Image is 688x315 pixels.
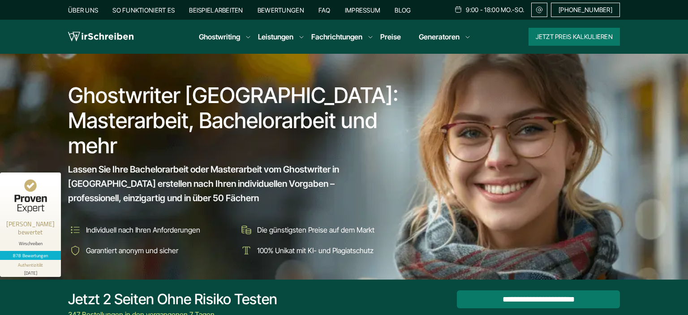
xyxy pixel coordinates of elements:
a: Beispielarbeiten [189,6,243,14]
img: 100% Unikat mit KI- und Plagiatschutz [239,243,254,258]
img: Garantiert anonym und sicher [68,243,82,258]
li: Individuell nach Ihren Anforderungen [68,223,233,237]
span: 9:00 - 18:00 Mo.-So. [466,6,524,13]
h1: Ghostwriter [GEOGRAPHIC_DATA]: Masterarbeit, Bachelorarbeit und mehr [68,83,405,158]
a: Bewertungen [258,6,304,14]
img: logo wirschreiben [68,30,133,43]
a: [PHONE_NUMBER] [551,3,620,17]
img: Email [535,6,543,13]
a: Über uns [68,6,98,14]
img: Schedule [454,6,462,13]
a: So funktioniert es [112,6,175,14]
a: Ghostwriting [199,31,240,42]
a: Fachrichtungen [311,31,362,42]
a: Impressum [345,6,381,14]
div: Jetzt 2 Seiten ohne Risiko testen [68,290,277,308]
a: FAQ [318,6,331,14]
div: Authentizität [18,262,43,268]
a: Generatoren [419,31,460,42]
img: Die günstigsten Preise auf dem Markt [239,223,254,237]
a: Leistungen [258,31,293,42]
a: Preise [380,32,401,41]
span: [PHONE_NUMBER] [559,6,612,13]
img: Individuell nach Ihren Anforderungen [68,223,82,237]
div: Wirschreiben [4,241,57,246]
li: 100% Unikat mit KI- und Plagiatschutz [239,243,404,258]
span: Lassen Sie Ihre Bachelorarbeit oder Masterarbeit vom Ghostwriter in [GEOGRAPHIC_DATA] erstellen n... [68,162,388,205]
button: Jetzt Preis kalkulieren [529,28,620,46]
div: [DATE] [4,268,57,275]
li: Die günstigsten Preise auf dem Markt [239,223,404,237]
li: Garantiert anonym und sicher [68,243,233,258]
a: Blog [395,6,411,14]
